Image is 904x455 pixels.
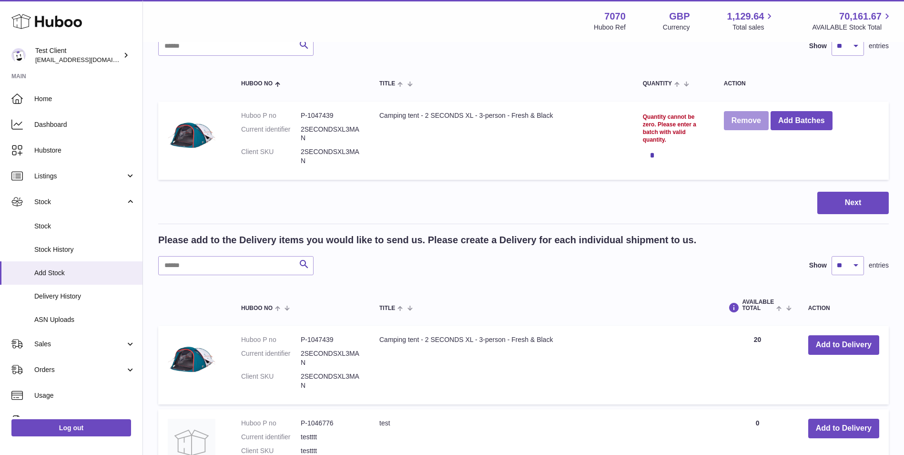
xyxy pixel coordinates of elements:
[34,315,135,324] span: ASN Uploads
[301,372,360,390] dd: 2SECONDSXL3MAN
[241,147,301,165] dt: Client SKU
[34,172,125,181] span: Listings
[241,433,301,442] dt: Current identifier
[34,365,125,374] span: Orders
[34,292,135,301] span: Delivery History
[809,41,827,51] label: Show
[34,269,135,278] span: Add Stock
[241,372,301,390] dt: Client SKU
[35,46,121,64] div: Test Client
[34,94,135,103] span: Home
[604,10,626,23] strong: 7070
[812,23,893,32] span: AVAILABLE Stock Total
[241,305,273,311] span: Huboo no
[34,120,135,129] span: Dashboard
[808,305,879,311] div: Action
[241,81,273,87] span: Huboo no
[370,102,633,180] td: Camping tent - 2 SECONDS XL - 3-person - Fresh & Black
[34,245,135,254] span: Stock History
[727,10,764,23] span: 1,129.64
[301,419,360,428] dd: P-1046776
[241,125,301,143] dt: Current identifier
[301,335,360,344] dd: P-1047439
[594,23,626,32] div: Huboo Ref
[724,111,769,131] button: Remove
[379,305,395,311] span: Title
[11,48,26,62] img: internalAdmin-7070@internal.huboo.com
[301,111,360,120] dd: P-1047439
[724,81,879,87] div: Action
[809,261,827,270] label: Show
[669,10,690,23] strong: GBP
[839,10,882,23] span: 70,161.67
[716,326,798,404] td: 20
[727,10,775,32] a: 1,129.64 Total sales
[301,433,360,442] dd: testttt
[869,261,889,270] span: entries
[241,349,301,367] dt: Current identifier
[301,125,360,143] dd: 2SECONDSXL3MAN
[643,113,705,144] div: Quantity cannot be zero. Please enter a batch with valid quantity.
[869,41,889,51] span: entries
[812,10,893,32] a: 70,161.67 AVAILABLE Stock Total
[11,419,131,436] a: Log out
[771,111,833,131] button: Add Batches
[663,23,690,32] div: Currency
[35,56,140,63] span: [EMAIL_ADDRESS][DOMAIN_NAME]
[34,391,135,400] span: Usage
[370,326,716,404] td: Camping tent - 2 SECONDS XL - 3-person - Fresh & Black
[379,81,395,87] span: Title
[742,299,774,311] span: AVAILABLE Total
[34,197,125,207] span: Stock
[34,340,125,349] span: Sales
[34,222,135,231] span: Stock
[34,146,135,155] span: Hubstore
[241,419,301,428] dt: Huboo P no
[168,111,215,159] img: Camping tent - 2 SECONDS XL - 3-person - Fresh & Black
[241,335,301,344] dt: Huboo P no
[808,419,879,438] button: Add to Delivery
[301,349,360,367] dd: 2SECONDSXL3MAN
[241,111,301,120] dt: Huboo P no
[808,335,879,355] button: Add to Delivery
[732,23,775,32] span: Total sales
[168,335,215,383] img: Camping tent - 2 SECONDS XL - 3-person - Fresh & Black
[301,147,360,165] dd: 2SECONDSXL3MAN
[643,81,672,87] span: Quantity
[158,234,696,247] h2: Please add to the Delivery items you would like to send us. Please create a Delivery for each ind...
[817,192,889,214] button: Next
